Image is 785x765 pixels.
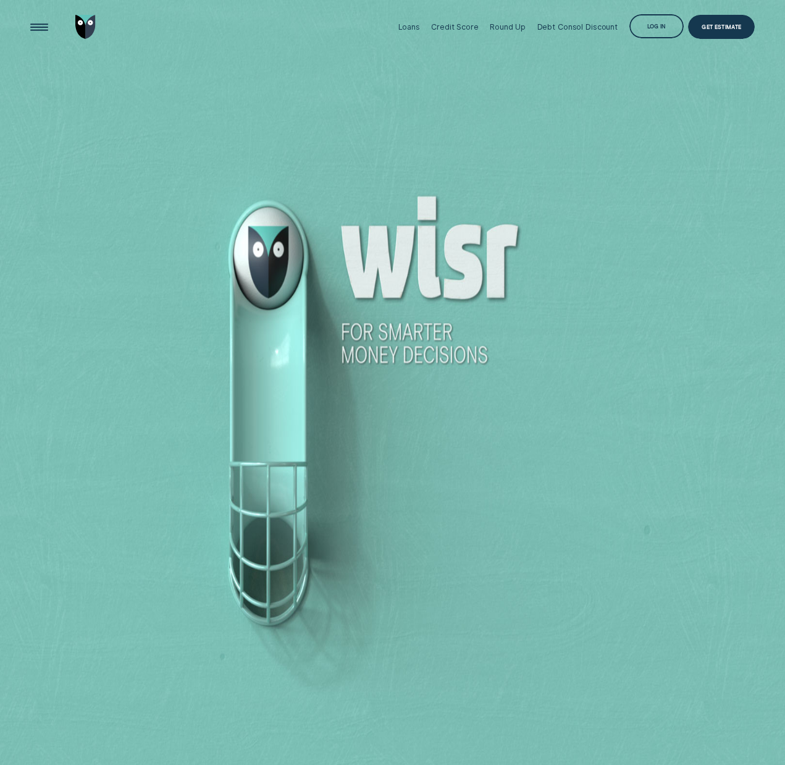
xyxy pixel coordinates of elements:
[537,22,618,32] div: Debt Consol Discount
[75,15,96,40] img: Wisr
[490,22,526,32] div: Round Up
[398,22,420,32] div: Loans
[27,15,51,40] button: Open Menu
[629,14,684,39] button: Log in
[431,22,479,32] div: Credit Score
[688,15,755,40] a: Get Estimate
